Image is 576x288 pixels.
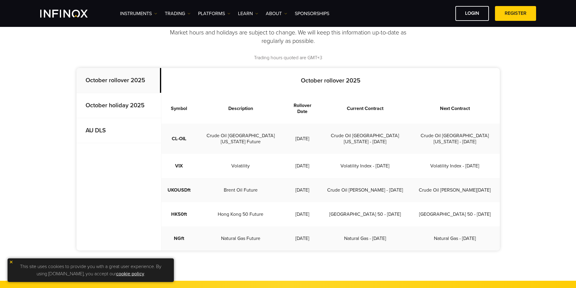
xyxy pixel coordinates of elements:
[410,124,500,154] td: Crude Oil [GEOGRAPHIC_DATA][US_STATE] - [DATE]
[455,6,489,21] a: LOGIN
[197,226,285,251] td: Natural Gas Future
[320,93,410,124] th: Current Contract
[197,178,285,202] td: Brent Oil Future
[320,154,410,178] td: Volatility Index - [DATE]
[161,154,197,178] td: VIX
[410,226,500,251] td: Natural Gas - [DATE]
[256,15,320,28] strong: Market hours
[295,10,329,17] a: SPONSORSHIPS
[285,202,320,226] td: [DATE]
[197,124,285,154] td: Crude Oil [GEOGRAPHIC_DATA][US_STATE] Future
[410,154,500,178] td: Volatility Index - [DATE]
[285,93,320,124] th: Rollover Date
[285,226,320,251] td: [DATE]
[410,93,500,124] th: Next Contract
[76,54,500,61] p: Trading hours quoted are GMT+3
[238,10,258,17] a: Learn
[266,10,287,17] a: ABOUT
[9,260,13,264] img: yellow close icon
[301,77,360,84] strong: October rollover 2025
[285,178,320,202] td: [DATE]
[198,10,230,17] a: PLATFORMS
[320,178,410,202] td: Crude Oil [PERSON_NAME] - [DATE]
[86,127,106,134] strong: AU DLS
[11,261,171,279] p: This site uses cookies to provide you with a great user experience. By using [DOMAIN_NAME], you a...
[320,124,410,154] td: Crude Oil [GEOGRAPHIC_DATA][US_STATE] - [DATE]
[161,93,197,124] th: Symbol
[161,178,197,202] td: UKOUSDft
[40,10,102,18] a: INFINOX Logo
[410,178,500,202] td: Crude Oil [PERSON_NAME][DATE]
[161,124,197,154] td: CL-OIL
[161,226,197,251] td: NGft
[161,202,197,226] td: HK50ft
[197,202,285,226] td: Hong Kong 50 Future
[410,202,500,226] td: [GEOGRAPHIC_DATA] 50 - [DATE]
[285,154,320,178] td: [DATE]
[86,102,145,109] strong: October holiday 2025
[197,154,285,178] td: Volatility
[197,93,285,124] th: Description
[495,6,536,21] a: REGISTER
[169,28,408,45] p: Market hours and holidays are subject to change. We will keep this information up-to-date as regu...
[320,202,410,226] td: [GEOGRAPHIC_DATA] 50 - [DATE]
[86,77,145,84] strong: October rollover 2025
[116,271,144,277] a: cookie policy
[285,124,320,154] td: [DATE]
[320,226,410,251] td: Natural Gas - [DATE]
[165,10,190,17] a: TRADING
[120,10,157,17] a: Instruments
